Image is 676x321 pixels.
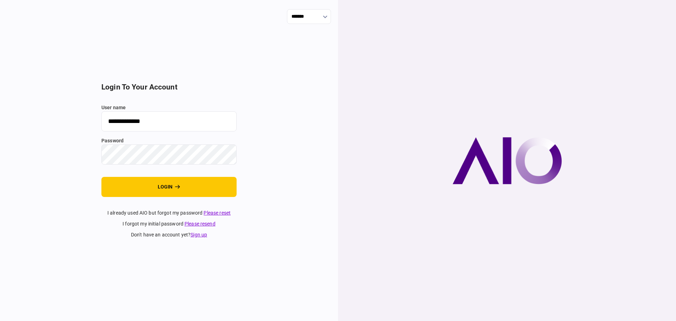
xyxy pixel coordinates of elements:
a: Please reset [204,210,231,216]
input: user name [101,111,237,131]
div: I forgot my initial password [101,220,237,228]
a: Sign up [190,232,207,237]
h2: login to your account [101,83,237,92]
div: I already used AIO but forgot my password [101,209,237,217]
input: show language options [287,9,331,24]
a: Please resend [184,221,215,227]
img: AIO company logo [452,137,562,184]
input: password [101,144,237,165]
div: don't have an account yet ? [101,231,237,239]
label: user name [101,104,237,111]
button: login [101,177,237,197]
label: password [101,137,237,144]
